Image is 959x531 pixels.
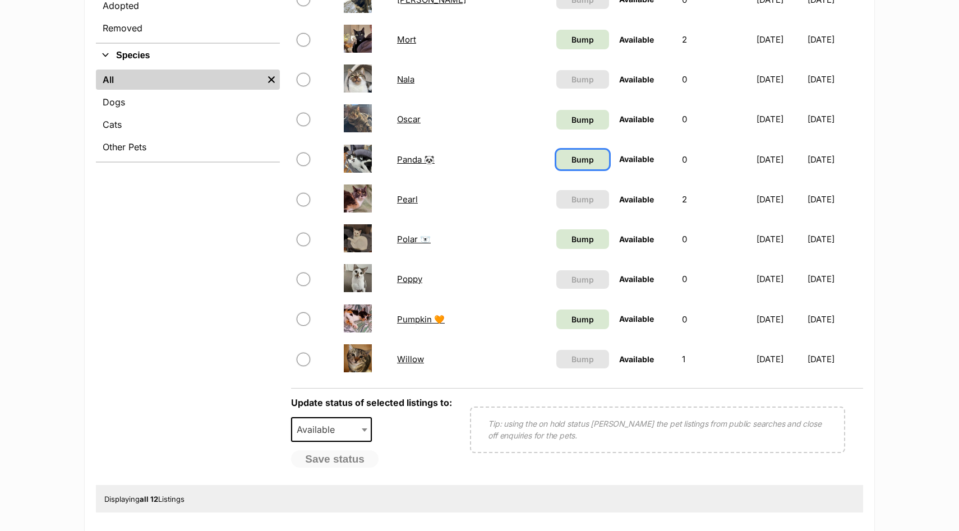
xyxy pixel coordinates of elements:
[619,354,654,364] span: Available
[397,154,435,165] a: Panda 🐼
[556,70,609,89] button: Bump
[556,350,609,368] button: Bump
[556,30,609,49] a: Bump
[619,274,654,284] span: Available
[292,422,346,437] span: Available
[571,73,594,85] span: Bump
[488,418,827,441] p: Tip: using the on hold status [PERSON_NAME] the pet listings from public searches and close off e...
[677,220,751,258] td: 0
[96,114,280,135] a: Cats
[619,114,654,124] span: Available
[752,140,806,179] td: [DATE]
[677,140,751,179] td: 0
[140,495,158,504] strong: all 12
[752,60,806,99] td: [DATE]
[96,137,280,157] a: Other Pets
[677,300,751,339] td: 0
[677,340,751,378] td: 1
[752,100,806,138] td: [DATE]
[808,340,862,378] td: [DATE]
[397,314,445,325] a: Pumpkin 🧡
[571,154,594,165] span: Bump
[397,34,416,45] a: Mort
[397,194,418,205] a: Pearl
[96,70,263,90] a: All
[619,35,654,44] span: Available
[556,270,609,289] button: Bump
[397,274,422,284] a: Poppy
[677,180,751,219] td: 2
[263,70,280,90] a: Remove filter
[808,260,862,298] td: [DATE]
[556,150,609,169] a: Bump
[752,300,806,339] td: [DATE]
[752,20,806,59] td: [DATE]
[808,220,862,258] td: [DATE]
[571,233,594,245] span: Bump
[291,397,452,408] label: Update status of selected listings to:
[677,260,751,298] td: 0
[397,234,431,244] a: Polar 🐻‍❄️
[808,300,862,339] td: [DATE]
[752,340,806,378] td: [DATE]
[397,114,421,124] a: Oscar
[619,314,654,324] span: Available
[571,34,594,45] span: Bump
[556,229,609,249] a: Bump
[752,180,806,219] td: [DATE]
[96,18,280,38] a: Removed
[96,48,280,63] button: Species
[808,100,862,138] td: [DATE]
[619,154,654,164] span: Available
[619,75,654,84] span: Available
[571,193,594,205] span: Bump
[752,260,806,298] td: [DATE]
[571,114,594,126] span: Bump
[571,353,594,365] span: Bump
[677,20,751,59] td: 2
[291,417,372,442] span: Available
[556,110,609,130] a: Bump
[619,195,654,204] span: Available
[104,495,185,504] span: Displaying Listings
[752,220,806,258] td: [DATE]
[556,190,609,209] button: Bump
[619,234,654,244] span: Available
[808,180,862,219] td: [DATE]
[397,74,414,85] a: Nala
[397,354,424,364] a: Willow
[808,20,862,59] td: [DATE]
[291,450,379,468] button: Save status
[808,140,862,179] td: [DATE]
[677,60,751,99] td: 0
[556,310,609,329] a: Bump
[571,313,594,325] span: Bump
[96,92,280,112] a: Dogs
[96,67,280,161] div: Species
[677,100,751,138] td: 0
[808,60,862,99] td: [DATE]
[571,274,594,285] span: Bump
